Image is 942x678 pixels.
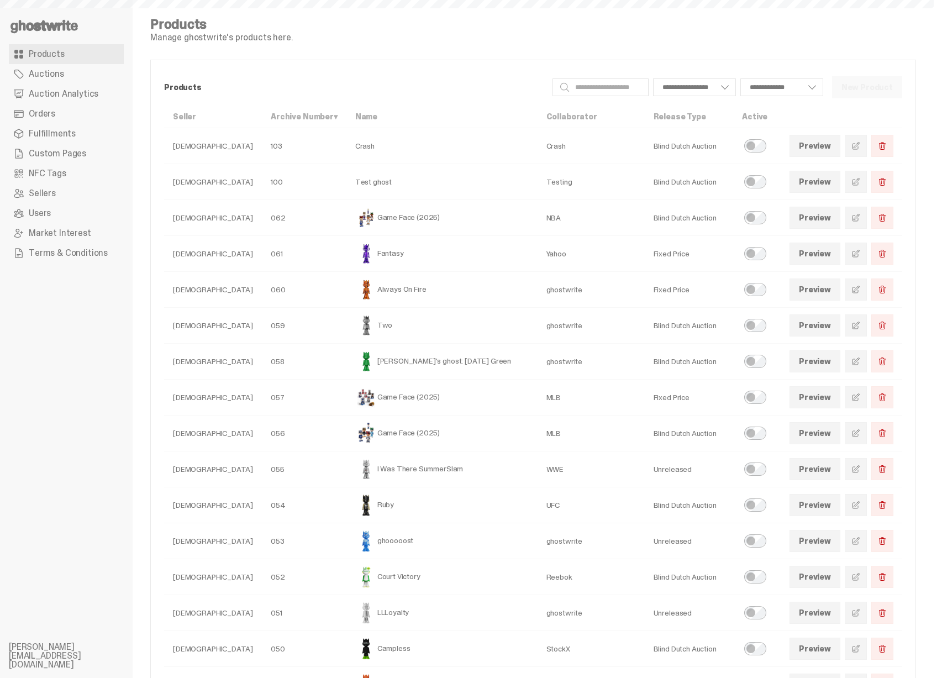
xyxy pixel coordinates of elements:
[871,494,893,516] button: Delete Product
[346,487,538,523] td: Ruby
[355,386,377,408] img: Game Face (2025)
[164,106,262,128] th: Seller
[164,523,262,559] td: [DEMOGRAPHIC_DATA]
[355,458,377,480] img: I Was There SummerSlam
[645,631,734,667] td: Blind Dutch Auction
[9,144,124,164] a: Custom Pages
[538,200,645,236] td: NBA
[29,109,55,118] span: Orders
[538,236,645,272] td: Yahoo
[164,380,262,416] td: [DEMOGRAPHIC_DATA]
[262,272,346,308] td: 060
[355,530,377,552] img: ghooooost
[538,416,645,451] td: MLB
[164,631,262,667] td: [DEMOGRAPHIC_DATA]
[164,416,262,451] td: [DEMOGRAPHIC_DATA]
[645,164,734,200] td: Blind Dutch Auction
[790,207,840,229] a: Preview
[871,243,893,265] button: Delete Product
[346,451,538,487] td: I Was There SummerSlam
[262,308,346,344] td: 059
[164,451,262,487] td: [DEMOGRAPHIC_DATA]
[150,18,293,31] h4: Products
[9,84,124,104] a: Auction Analytics
[346,236,538,272] td: Fantasy
[9,44,124,64] a: Products
[790,638,840,660] a: Preview
[355,278,377,301] img: Always On Fire
[871,278,893,301] button: Delete Product
[164,128,262,164] td: [DEMOGRAPHIC_DATA]
[262,451,346,487] td: 055
[29,90,98,98] span: Auction Analytics
[538,308,645,344] td: ghostwrite
[790,458,840,480] a: Preview
[262,523,346,559] td: 053
[355,566,377,588] img: Court Victory
[29,229,91,238] span: Market Interest
[262,128,346,164] td: 103
[9,203,124,223] a: Users
[538,595,645,631] td: ghostwrite
[538,106,645,128] th: Collaborator
[29,149,86,158] span: Custom Pages
[346,308,538,344] td: Two
[790,314,840,337] a: Preview
[346,416,538,451] td: Game Face (2025)
[164,272,262,308] td: [DEMOGRAPHIC_DATA]
[790,602,840,624] a: Preview
[29,70,64,78] span: Auctions
[9,164,124,183] a: NFC Tags
[164,200,262,236] td: [DEMOGRAPHIC_DATA]
[150,33,293,42] p: Manage ghostwrite's products here.
[871,207,893,229] button: Delete Product
[790,422,840,444] a: Preview
[262,559,346,595] td: 052
[271,112,338,122] a: Archive Number▾
[790,530,840,552] a: Preview
[645,272,734,308] td: Fixed Price
[355,422,377,444] img: Game Face (2025)
[346,200,538,236] td: Game Face (2025)
[262,344,346,380] td: 058
[645,523,734,559] td: Unreleased
[871,314,893,337] button: Delete Product
[871,530,893,552] button: Delete Product
[538,344,645,380] td: ghostwrite
[645,106,734,128] th: Release Type
[346,631,538,667] td: Campless
[645,416,734,451] td: Blind Dutch Auction
[355,494,377,516] img: Ruby
[164,595,262,631] td: [DEMOGRAPHIC_DATA]
[29,209,51,218] span: Users
[262,631,346,667] td: 050
[538,451,645,487] td: WWE
[9,243,124,263] a: Terms & Conditions
[355,207,377,229] img: Game Face (2025)
[346,128,538,164] td: Crash
[346,380,538,416] td: Game Face (2025)
[790,135,840,157] a: Preview
[645,128,734,164] td: Blind Dutch Auction
[645,344,734,380] td: Blind Dutch Auction
[355,243,377,265] img: Fantasy
[538,487,645,523] td: UFC
[346,106,538,128] th: Name
[871,171,893,193] button: Delete Product
[262,380,346,416] td: 057
[262,236,346,272] td: 061
[346,272,538,308] td: Always On Fire
[164,83,544,91] p: Products
[790,350,840,372] a: Preview
[790,566,840,588] a: Preview
[645,451,734,487] td: Unreleased
[871,638,893,660] button: Delete Product
[871,386,893,408] button: Delete Product
[538,523,645,559] td: ghostwrite
[871,458,893,480] button: Delete Product
[334,112,338,122] span: ▾
[355,602,377,624] img: LLLoyalty
[742,112,767,122] a: Active
[29,129,76,138] span: Fulfillments
[538,380,645,416] td: MLB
